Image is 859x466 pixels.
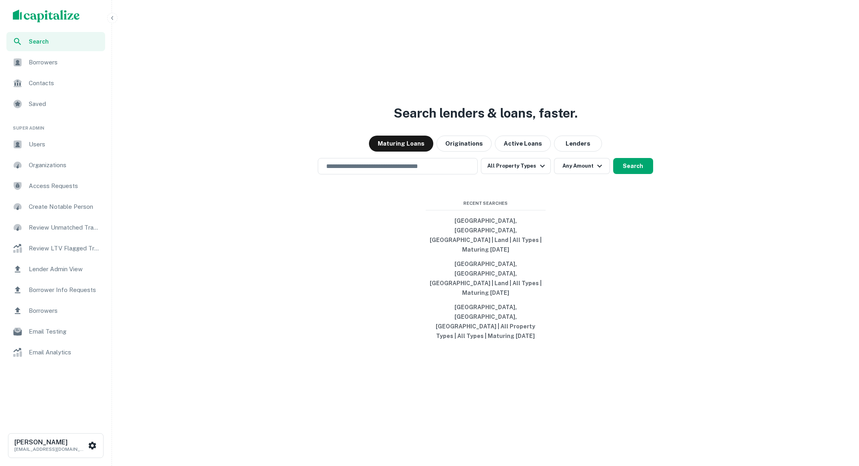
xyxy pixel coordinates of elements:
[6,32,105,51] a: Search
[29,244,100,253] span: Review LTV Flagged Transactions
[29,78,100,88] span: Contacts
[6,322,105,341] a: Email Testing
[6,74,105,93] a: Contacts
[6,301,105,320] a: Borrowers
[29,285,100,295] span: Borrower Info Requests
[6,343,105,362] a: Email Analytics
[6,218,105,237] a: Review Unmatched Transactions
[6,156,105,175] a: Organizations
[29,306,100,316] span: Borrowers
[554,158,610,174] button: Any Amount
[613,158,653,174] button: Search
[29,99,100,109] span: Saved
[554,136,602,152] button: Lenders
[29,160,100,170] span: Organizations
[29,223,100,232] span: Review Unmatched Transactions
[6,280,105,300] a: Borrower Info Requests
[6,53,105,72] a: Borrowers
[29,264,100,274] span: Lender Admin View
[426,257,546,300] button: [GEOGRAPHIC_DATA], [GEOGRAPHIC_DATA], [GEOGRAPHIC_DATA] | Land | All Types | Maturing [DATE]
[481,158,550,174] button: All Property Types
[14,439,86,446] h6: [PERSON_NAME]
[6,94,105,114] a: Saved
[426,200,546,207] span: Recent Searches
[29,140,100,149] span: Users
[426,214,546,257] button: [GEOGRAPHIC_DATA], [GEOGRAPHIC_DATA], [GEOGRAPHIC_DATA] | Land | All Types | Maturing [DATE]
[6,197,105,216] a: Create Notable Person
[426,300,546,343] button: [GEOGRAPHIC_DATA], [GEOGRAPHIC_DATA], [GEOGRAPHIC_DATA] | All Property Types | All Types | Maturi...
[29,58,100,67] span: Borrowers
[369,136,433,152] button: Maturing Loans
[6,115,105,135] li: Super Admin
[13,10,80,22] img: capitalize-logo.png
[6,176,105,196] a: Access Requests
[6,260,105,279] a: Lender Admin View
[14,446,86,453] p: [EMAIL_ADDRESS][DOMAIN_NAME]
[29,348,100,357] span: Email Analytics
[29,327,100,336] span: Email Testing
[436,136,492,152] button: Originations
[6,239,105,258] a: Review LTV Flagged Transactions
[819,402,859,440] iframe: Chat Widget
[29,202,100,212] span: Create Notable Person
[6,135,105,154] a: Users
[394,104,578,123] h3: Search lenders & loans, faster.
[29,37,100,46] span: Search
[29,181,100,191] span: Access Requests
[8,433,104,458] button: [PERSON_NAME][EMAIL_ADDRESS][DOMAIN_NAME]
[495,136,551,152] button: Active Loans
